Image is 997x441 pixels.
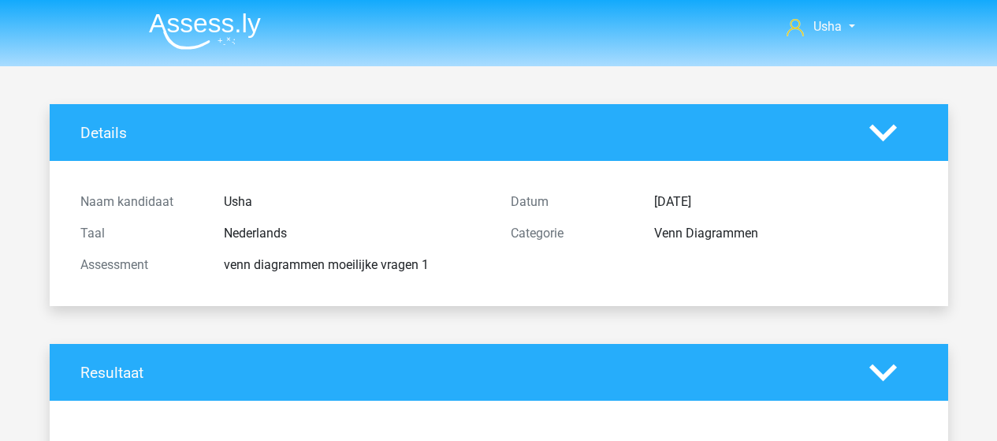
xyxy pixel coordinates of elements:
div: Venn Diagrammen [642,224,929,243]
div: Taal [69,224,212,243]
div: Categorie [499,224,642,243]
div: Usha [212,192,499,211]
h4: Resultaat [80,364,846,382]
h4: Details [80,124,846,142]
div: [DATE] [642,192,929,211]
a: Usha [780,17,861,36]
div: Nederlands [212,224,499,243]
div: venn diagrammen moeilijke vragen 1 [212,256,499,275]
img: Assessly [149,13,261,50]
div: Datum [499,192,642,211]
span: Usha [813,19,842,34]
div: Assessment [69,256,212,275]
div: Naam kandidaat [69,192,212,211]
